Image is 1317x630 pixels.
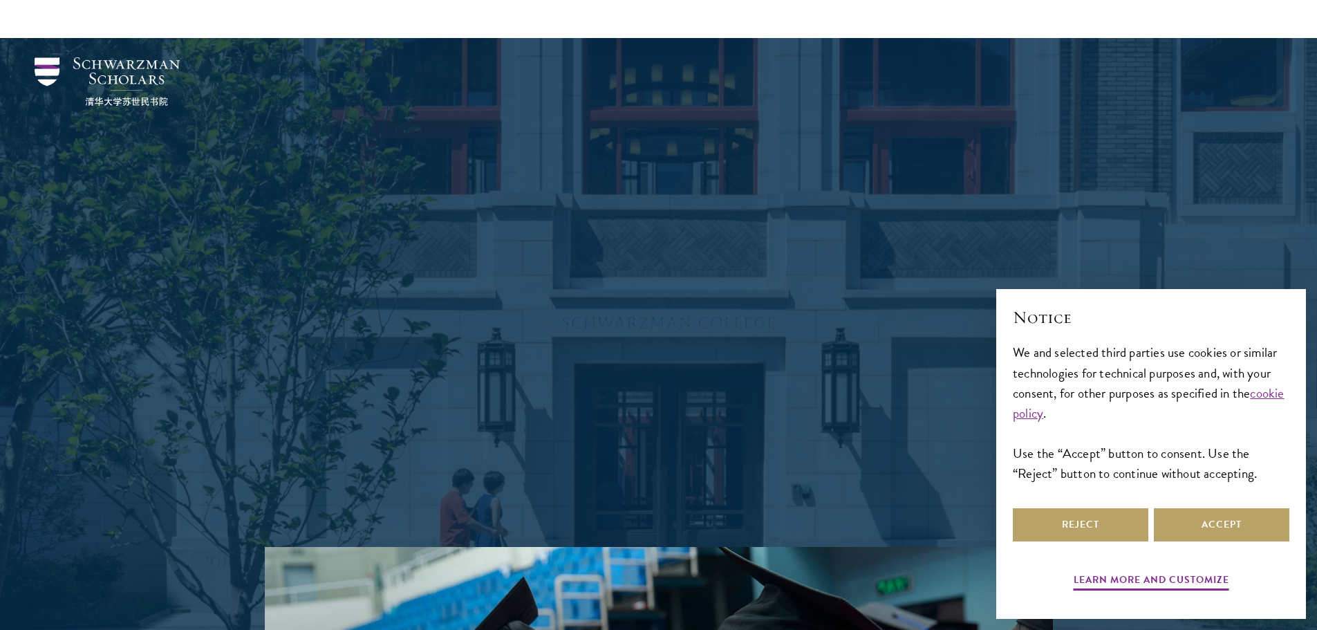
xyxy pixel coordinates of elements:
div: We and selected third parties use cookies or similar technologies for technical purposes and, wit... [1013,342,1289,483]
button: Reject [1013,508,1148,541]
a: cookie policy [1013,383,1285,423]
button: Learn more and customize [1074,571,1229,593]
img: Schwarzman Scholars [35,57,180,106]
button: Accept [1154,508,1289,541]
h2: Notice [1013,306,1289,329]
